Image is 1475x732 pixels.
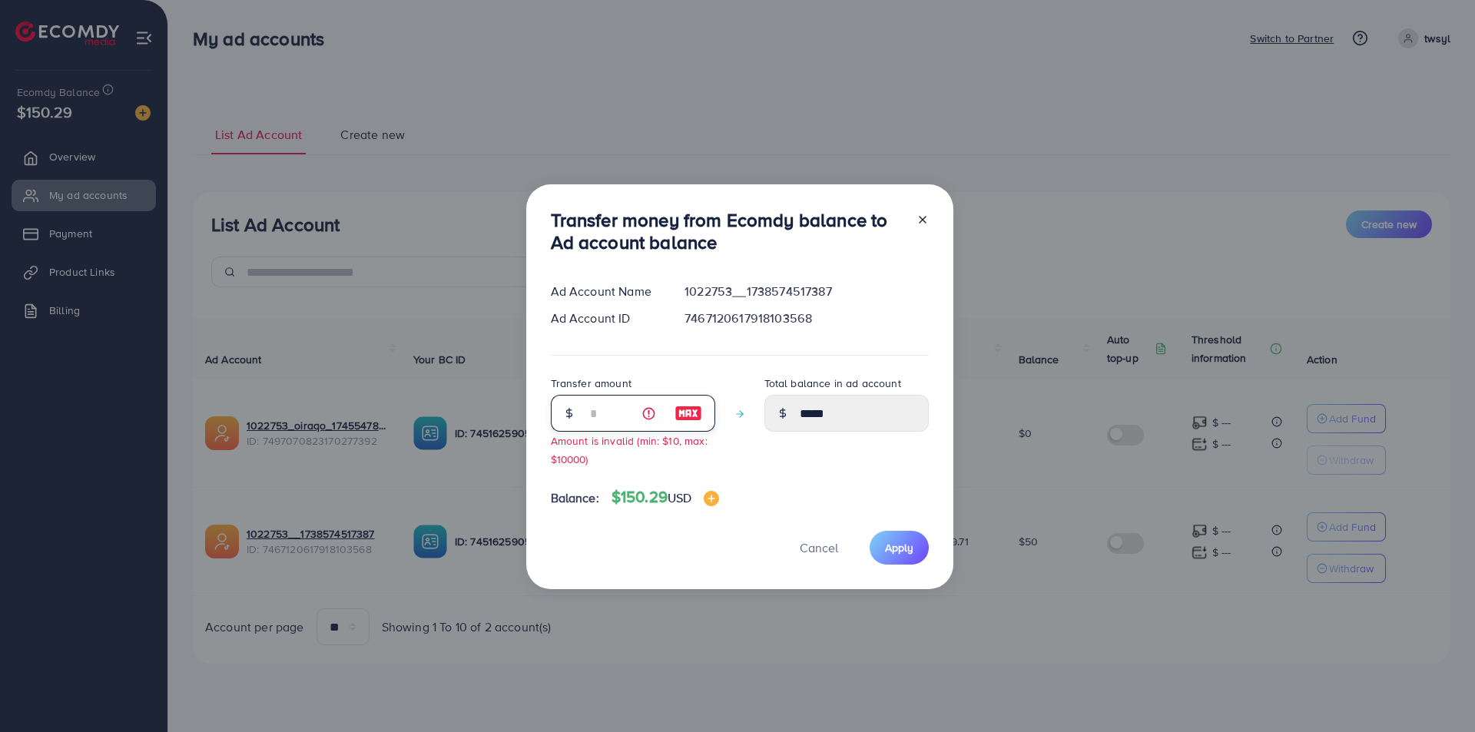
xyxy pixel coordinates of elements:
[551,489,599,507] span: Balance:
[551,209,904,253] h3: Transfer money from Ecomdy balance to Ad account balance
[885,540,913,555] span: Apply
[668,489,691,506] span: USD
[800,539,838,556] span: Cancel
[539,310,673,327] div: Ad Account ID
[1410,663,1463,720] iframe: Chat
[672,310,940,327] div: 7467120617918103568
[612,488,720,507] h4: $150.29
[781,531,857,564] button: Cancel
[675,404,702,422] img: image
[870,531,929,564] button: Apply
[551,433,708,465] small: Amount is invalid (min: $10, max: $10000)
[672,283,940,300] div: 1022753__1738574517387
[551,376,631,391] label: Transfer amount
[539,283,673,300] div: Ad Account Name
[704,491,719,506] img: image
[764,376,901,391] label: Total balance in ad account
